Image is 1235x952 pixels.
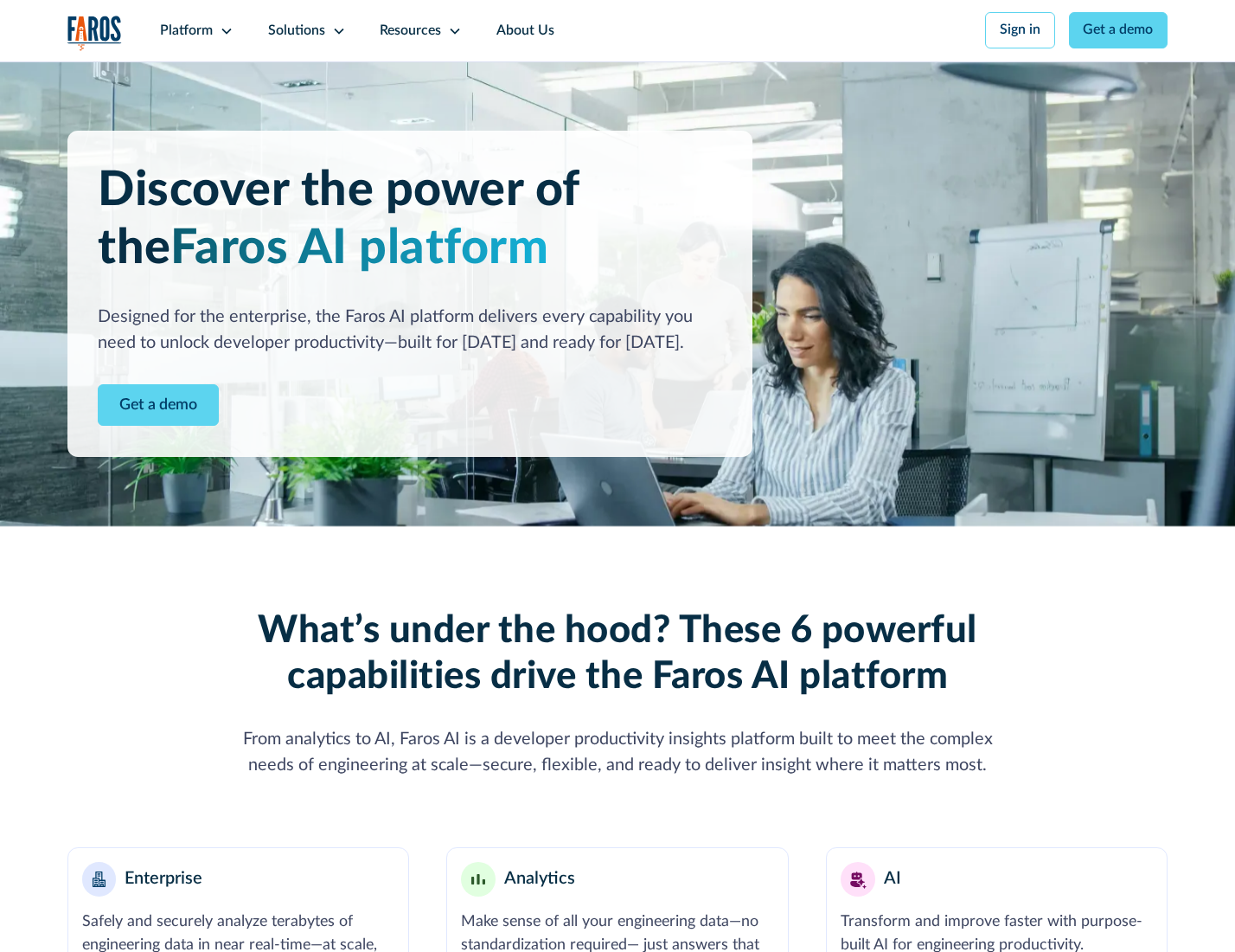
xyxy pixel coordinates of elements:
[125,866,202,892] div: Enterprise
[222,608,1014,699] h2: What’s under the hood? These 6 powerful capabilities drive the Faros AI platform
[380,21,441,42] div: Resources
[222,727,1014,779] div: From analytics to AI, Faros AI is a developer productivity insights platform built to meet the co...
[268,21,325,42] div: Solutions
[160,21,213,42] div: Platform
[504,866,575,892] div: Analytics
[98,305,721,357] div: Designed for the enterprise, the Faros AI platform delivers every capability you need to unlock d...
[471,874,485,885] img: Minimalist bar chart analytics icon
[98,162,721,278] h1: Discover the power of the
[93,872,106,887] img: Enterprise building blocks or structure icon
[67,16,123,51] img: Logo of the analytics and reporting company Faros.
[1069,12,1168,48] a: Get a demo
[884,866,901,892] div: AI
[98,384,219,427] a: Contact Modal
[67,16,123,51] a: home
[170,224,549,273] span: Faros AI platform
[844,865,871,892] img: AI robot or assistant icon
[985,12,1055,48] a: Sign in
